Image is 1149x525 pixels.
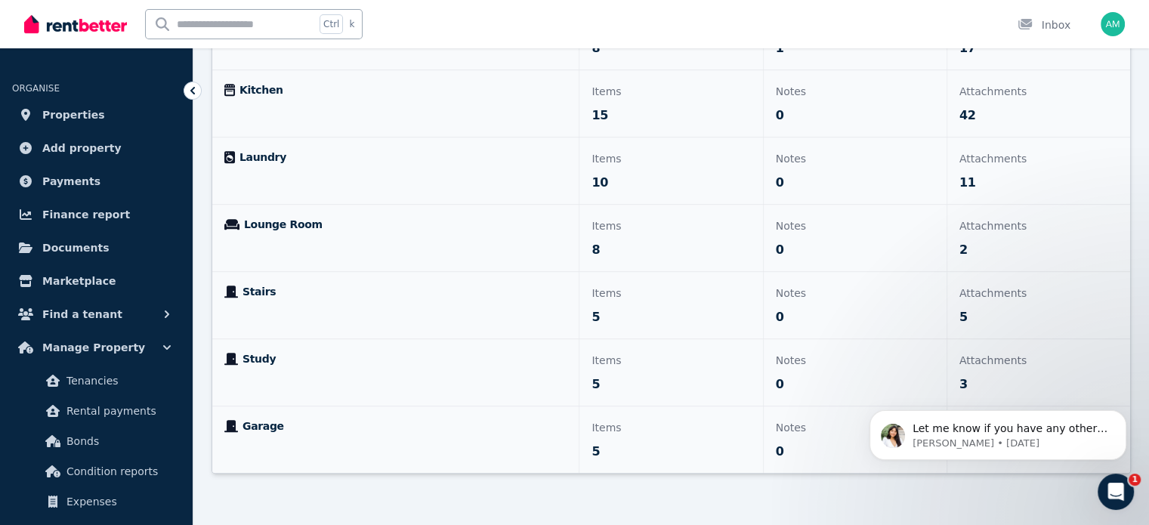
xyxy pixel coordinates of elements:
p: Attachments [959,217,1118,235]
iframe: Intercom notifications message [847,378,1149,484]
span: 5 [591,375,600,394]
span: 0 [776,107,784,125]
a: Expenses [18,486,175,517]
span: Study [242,351,276,366]
a: Documents [12,233,181,263]
span: Stairs [242,284,276,299]
span: Documents [42,239,110,257]
span: 0 [776,308,784,326]
p: Attachments [959,351,1118,369]
iframe: Intercom live chat [1098,474,1134,510]
span: 8 [591,39,600,57]
span: Expenses [66,493,168,511]
p: Attachments [959,82,1118,100]
p: Notes [776,150,934,168]
span: Rental payments [66,402,168,420]
p: Attachments [959,150,1118,168]
span: 5 [959,308,968,326]
span: 1 [1129,474,1141,486]
span: Marketplace [42,272,116,290]
span: ORGANISE [12,83,60,94]
span: 0 [776,241,784,259]
p: Notes [776,418,934,437]
a: Rental payments [18,396,175,426]
p: Items [591,150,750,168]
a: Finance report [12,199,181,230]
p: Items [591,418,750,437]
a: Properties [12,100,181,130]
span: Bonds [66,432,168,450]
span: 11 [959,174,975,192]
span: 1 [776,39,784,57]
p: Items [591,284,750,302]
span: Tenancies [66,372,168,390]
span: Laundry [239,150,286,165]
img: RentBetter [24,13,127,36]
img: Ali Mohammadi [1101,12,1125,36]
p: Notes [776,284,934,302]
span: 0 [776,375,784,394]
span: Condition reports [66,462,168,480]
span: k [349,18,354,30]
span: 2 [959,241,968,259]
div: Inbox [1018,17,1070,32]
span: Find a tenant [42,305,122,323]
p: Items [591,351,750,369]
a: Tenancies [18,366,175,396]
span: Kitchen [239,82,283,97]
span: Manage Property [42,338,145,357]
span: 42 [959,107,975,125]
span: 0 [776,174,784,192]
span: Finance report [42,205,130,224]
span: Add property [42,139,122,157]
p: Notes [776,351,934,369]
span: 5 [591,443,600,461]
p: Notes [776,217,934,235]
span: 3 [959,375,968,394]
span: Ctrl [320,14,343,34]
a: Condition reports [18,456,175,486]
p: Items [591,82,750,100]
a: Marketplace [12,266,181,296]
span: 10 [591,174,607,192]
button: Manage Property [12,332,181,363]
span: 15 [591,107,607,125]
span: 0 [776,443,784,461]
p: Items [591,217,750,235]
span: Garage [242,418,284,434]
a: Payments [12,166,181,196]
span: 8 [591,241,600,259]
p: Attachments [959,284,1118,302]
span: Lounge Room [244,217,323,232]
p: Notes [776,82,934,100]
span: 17 [959,39,975,57]
span: Payments [42,172,100,190]
span: Properties [42,106,105,124]
button: Find a tenant [12,299,181,329]
span: 5 [591,308,600,326]
a: Add property [12,133,181,163]
a: Bonds [18,426,175,456]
